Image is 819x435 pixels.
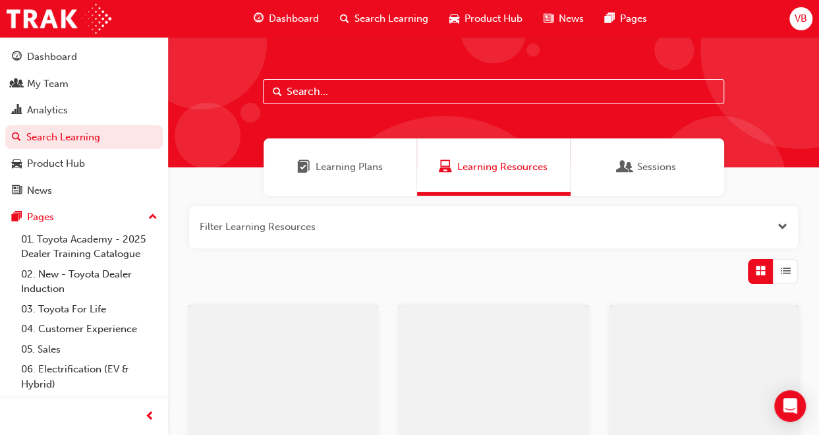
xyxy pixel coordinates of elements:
a: Dashboard [5,45,163,69]
button: Pages [5,205,163,229]
button: DashboardMy TeamAnalyticsSearch LearningProduct HubNews [5,42,163,205]
a: 06. Electrification (EV & Hybrid) [16,359,163,394]
span: car-icon [12,158,22,170]
a: 04. Customer Experience [16,319,163,339]
span: Learning Resources [439,159,452,175]
a: car-iconProduct Hub [439,5,533,32]
a: 02. New - Toyota Dealer Induction [16,264,163,299]
div: Product Hub [27,156,85,171]
div: Dashboard [27,49,77,65]
a: Learning PlansLearning Plans [264,138,417,196]
a: 03. Toyota For Life [16,299,163,320]
span: news-icon [12,185,22,197]
span: guage-icon [254,11,264,27]
span: Search Learning [354,11,428,26]
img: Trak [7,4,111,34]
div: Analytics [27,103,68,118]
a: Search Learning [5,125,163,150]
a: Product Hub [5,152,163,176]
a: 07. Parts21 Certification [16,394,163,415]
span: chart-icon [12,105,22,117]
span: Grid [756,264,766,279]
span: Product Hub [465,11,522,26]
span: Sessions [637,159,676,175]
span: Pages [620,11,647,26]
a: 01. Toyota Academy - 2025 Dealer Training Catalogue [16,229,163,264]
span: up-icon [148,209,157,226]
span: Learning Plans [316,159,383,175]
a: news-iconNews [533,5,594,32]
span: Learning Resources [457,159,548,175]
a: Learning ResourcesLearning Resources [417,138,571,196]
input: Search... [263,79,724,104]
span: people-icon [12,78,22,90]
button: Open the filter [777,219,787,235]
a: SessionsSessions [571,138,724,196]
span: car-icon [449,11,459,27]
div: Open Intercom Messenger [774,390,806,422]
a: pages-iconPages [594,5,658,32]
a: My Team [5,72,163,96]
span: Sessions [619,159,632,175]
span: List [781,264,791,279]
a: 05. Sales [16,339,163,360]
span: Search [273,84,282,100]
a: guage-iconDashboard [243,5,329,32]
span: pages-icon [605,11,615,27]
a: Analytics [5,98,163,123]
span: search-icon [340,11,349,27]
div: My Team [27,76,69,92]
span: Dashboard [269,11,319,26]
span: pages-icon [12,212,22,223]
a: search-iconSearch Learning [329,5,439,32]
span: Learning Plans [297,159,310,175]
span: VB [795,11,807,26]
a: News [5,179,163,203]
span: search-icon [12,132,21,144]
button: VB [789,7,812,30]
div: News [27,183,52,198]
span: guage-icon [12,51,22,63]
span: prev-icon [145,409,155,425]
span: news-icon [544,11,553,27]
div: Pages [27,210,54,225]
span: News [559,11,584,26]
